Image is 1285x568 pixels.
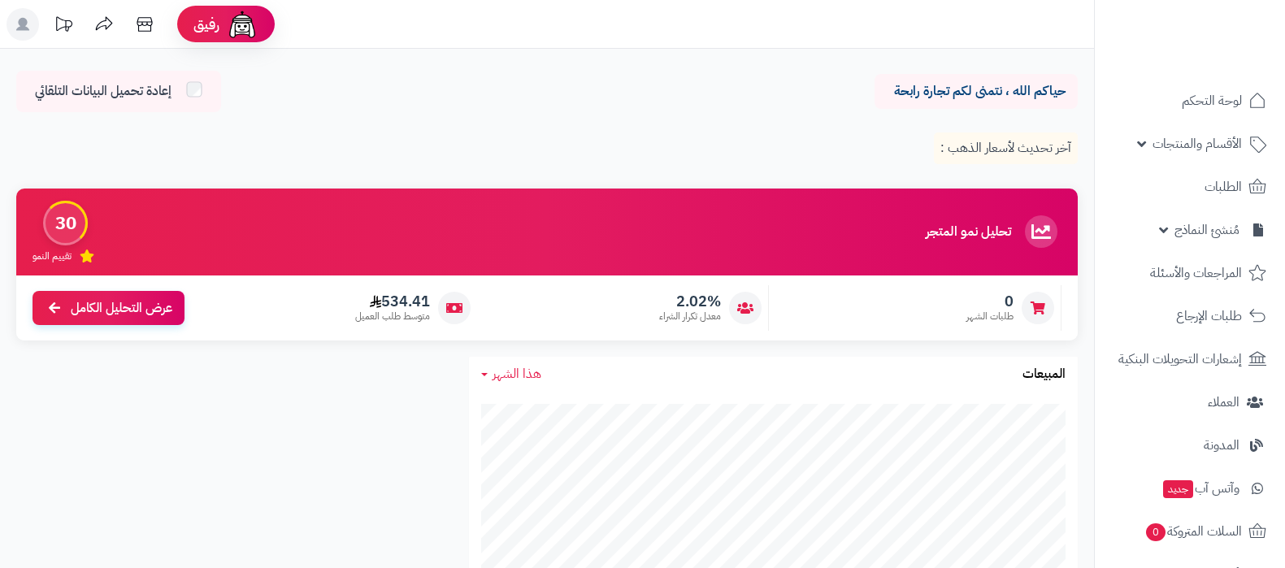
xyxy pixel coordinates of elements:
[35,82,171,101] span: إعادة تحميل البيانات التلقائي
[1105,297,1275,336] a: طلبات الإرجاع
[1105,340,1275,379] a: إشعارات التحويلات البنكية
[1150,262,1242,284] span: المراجعات والأسئلة
[934,132,1078,164] p: آخر تحديث لأسعار الذهب :
[493,364,541,384] span: هذا الشهر
[659,310,721,323] span: معدل تكرار الشراء
[1105,512,1275,551] a: السلات المتروكة0
[1105,167,1275,206] a: الطلبات
[1174,219,1239,241] span: مُنشئ النماذج
[1146,523,1166,541] span: 0
[1204,434,1239,457] span: المدونة
[1118,348,1242,371] span: إشعارات التحويلات البنكية
[1182,89,1242,112] span: لوحة التحكم
[1105,426,1275,465] a: المدونة
[43,8,84,45] a: تحديثات المنصة
[966,310,1014,323] span: طلبات الشهر
[1163,480,1193,498] span: جديد
[1176,305,1242,327] span: طلبات الإرجاع
[887,82,1066,101] p: حياكم الله ، نتمنى لكم تجارة رابحة
[481,365,541,384] a: هذا الشهر
[193,15,219,34] span: رفيق
[1205,176,1242,198] span: الطلبات
[226,8,258,41] img: ai-face.png
[1144,520,1242,543] span: السلات المتروكة
[1105,81,1275,120] a: لوحة التحكم
[1161,477,1239,500] span: وآتس آب
[1105,254,1275,293] a: المراجعات والأسئلة
[1208,391,1239,414] span: العملاء
[1105,383,1275,422] a: العملاء
[1105,469,1275,508] a: وآتس آبجديد
[71,299,172,318] span: عرض التحليل الكامل
[926,225,1011,240] h3: تحليل نمو المتجر
[1022,367,1066,382] h3: المبيعات
[1153,132,1242,155] span: الأقسام والمنتجات
[966,293,1014,310] span: 0
[1174,44,1270,78] img: logo-2.png
[355,293,430,310] span: 534.41
[355,310,430,323] span: متوسط طلب العميل
[33,291,185,326] a: عرض التحليل الكامل
[659,293,721,310] span: 2.02%
[33,249,72,263] span: تقييم النمو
